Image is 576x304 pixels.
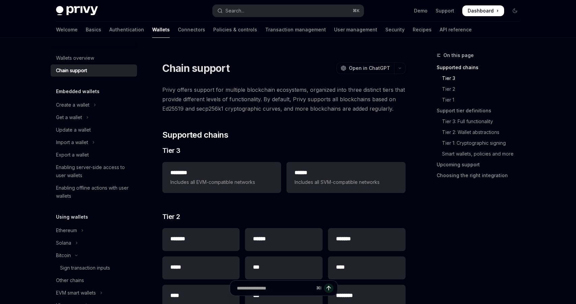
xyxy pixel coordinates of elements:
[56,251,71,259] div: Bitcoin
[51,99,137,111] button: Toggle Create a wallet section
[56,239,71,247] div: Solana
[413,22,432,38] a: Recipes
[56,213,88,221] h5: Using wallets
[443,51,474,59] span: On this page
[56,6,98,16] img: dark logo
[162,146,181,155] span: Tier 3
[414,7,428,14] a: Demo
[437,73,526,84] a: Tier 3
[56,184,133,200] div: Enabling offline actions with user wallets
[178,22,205,38] a: Connectors
[162,85,406,113] span: Privy offers support for multiple blockchain ecosystems, organized into three distinct tiers that...
[56,226,77,234] div: Ethereum
[437,84,526,94] a: Tier 2
[162,162,281,193] a: **** ***Includes all EVM-compatible networks
[51,182,137,202] a: Enabling offline actions with user wallets
[510,5,520,16] button: Toggle dark mode
[56,126,91,134] div: Update a wallet
[51,136,137,148] button: Toggle Import a wallet section
[437,170,526,181] a: Choosing the right integration
[440,22,472,38] a: API reference
[56,87,100,95] h5: Embedded wallets
[152,22,170,38] a: Wallets
[237,281,313,296] input: Ask a question...
[51,149,137,161] a: Export a wallet
[324,283,333,293] button: Send message
[436,7,454,14] a: Support
[225,7,244,15] div: Search...
[162,62,229,74] h1: Chain support
[56,151,89,159] div: Export a wallet
[86,22,101,38] a: Basics
[462,5,504,16] a: Dashboard
[286,162,405,193] a: **** *Includes all SVM-compatible networks
[51,64,137,77] a: Chain support
[265,22,326,38] a: Transaction management
[437,148,526,159] a: Smart wallets, policies and more
[56,138,88,146] div: Import a wallet
[437,62,526,73] a: Supported chains
[51,161,137,182] a: Enabling server-side access to user wallets
[56,113,82,121] div: Get a wallet
[162,130,228,140] span: Supported chains
[56,54,94,62] div: Wallets overview
[56,276,84,284] div: Other chains
[295,178,397,186] span: Includes all SVM-compatible networks
[213,5,364,17] button: Open search
[385,22,405,38] a: Security
[51,111,137,123] button: Toggle Get a wallet section
[56,101,89,109] div: Create a wallet
[437,94,526,105] a: Tier 1
[349,65,390,72] span: Open in ChatGPT
[437,105,526,116] a: Support tier definitions
[336,62,394,74] button: Open in ChatGPT
[170,178,273,186] span: Includes all EVM-compatible networks
[437,138,526,148] a: Tier 1: Cryptographic signing
[56,289,96,297] div: EVM smart wallets
[51,237,137,249] button: Toggle Solana section
[51,224,137,237] button: Toggle Ethereum section
[56,22,78,38] a: Welcome
[468,7,494,14] span: Dashboard
[51,274,137,286] a: Other chains
[353,8,360,13] span: ⌘ K
[437,116,526,127] a: Tier 3: Full functionality
[437,127,526,138] a: Tier 2: Wallet abstractions
[437,159,526,170] a: Upcoming support
[51,262,137,274] a: Sign transaction inputs
[51,287,137,299] button: Toggle EVM smart wallets section
[56,66,87,75] div: Chain support
[51,249,137,261] button: Toggle Bitcoin section
[213,22,257,38] a: Policies & controls
[60,264,110,272] div: Sign transaction inputs
[56,163,133,179] div: Enabling server-side access to user wallets
[162,212,180,221] span: Tier 2
[51,124,137,136] a: Update a wallet
[51,52,137,64] a: Wallets overview
[334,22,377,38] a: User management
[109,22,144,38] a: Authentication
